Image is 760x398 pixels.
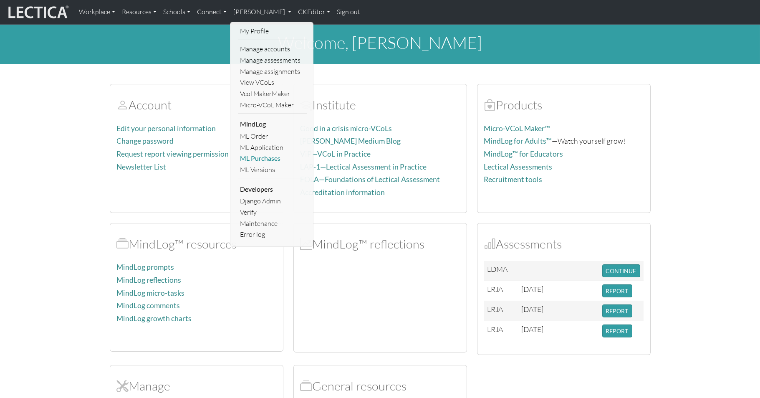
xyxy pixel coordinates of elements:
[333,3,364,21] a: Sign out
[521,284,543,294] span: [DATE]
[117,263,174,271] a: MindLog prompts
[117,98,276,112] h2: Account
[117,289,185,297] a: MindLog micro-tasks
[602,304,632,317] button: REPORT
[238,229,307,240] a: Error log
[484,281,518,301] td: LRJA
[300,137,401,145] a: [PERSON_NAME] Medium Blog
[238,25,307,240] ul: [PERSON_NAME]
[484,135,644,147] p: —Watch yourself grow!
[484,124,550,133] a: Micro-VCoL Maker™
[300,237,460,251] h2: MindLog™ reflections
[238,218,307,229] a: Maintenance
[238,131,307,142] a: ML Order
[238,66,307,77] a: Manage assignments
[300,162,427,171] a: LAP-1—Lectical Assessment in Practice
[238,88,307,99] a: Vcol MakerMaker
[521,304,543,314] span: [DATE]
[602,264,640,277] button: CONTINUE
[238,99,307,111] a: Micro-VCoL Maker
[117,314,192,323] a: MindLog growth charts
[238,117,307,131] li: MindLog
[484,98,644,112] h2: Products
[117,378,129,393] span: Manage
[484,97,496,112] span: Products
[117,150,229,158] a: Request report viewing permission
[117,97,129,112] span: Account
[160,3,194,21] a: Schools
[117,237,276,251] h2: MindLog™ resources
[238,142,307,153] a: ML Application
[117,124,216,133] a: Edit your personal information
[300,378,313,393] span: Resources
[484,261,518,281] td: LDMA
[119,3,160,21] a: Resources
[76,3,119,21] a: Workplace
[300,98,460,112] h2: Institute
[117,137,174,145] a: Change password
[117,162,167,171] a: Newsletter List
[484,237,644,251] h2: Assessments
[300,124,392,133] a: Good in a crisis micro-VCoLs
[238,195,307,207] a: Django Admin
[117,236,129,251] span: MindLog™ resources
[484,137,552,145] a: MindLog for Adults™
[238,207,307,218] a: Verify
[484,236,496,251] span: Assessments
[484,162,553,171] a: Lectical Assessments
[6,4,69,20] img: lecticalive
[484,150,563,158] a: MindLog™ for Educators
[194,3,230,21] a: Connect
[484,321,518,341] td: LRJA
[238,164,307,175] a: ML Versions
[300,175,440,184] a: FOLA—Foundations of Lectical Assessment
[238,25,307,37] a: My Profile
[117,276,182,284] a: MindLog reflections
[238,43,307,55] a: Manage accounts
[300,150,371,158] a: ViP—VCoL in Practice
[238,55,307,66] a: Manage assessments
[484,301,518,321] td: LRJA
[230,3,295,21] a: [PERSON_NAME]
[602,284,632,297] button: REPORT
[238,183,307,196] li: Developers
[484,175,543,184] a: Recruitment tools
[117,301,180,310] a: MindLog comments
[238,77,307,88] a: View VCoLs
[300,188,385,197] a: Accreditation information
[117,379,276,393] h2: Manage
[602,324,632,337] button: REPORT
[521,324,543,334] span: [DATE]
[300,379,460,393] h2: General resources
[295,3,333,21] a: CKEditor
[238,153,307,164] a: ML Purchases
